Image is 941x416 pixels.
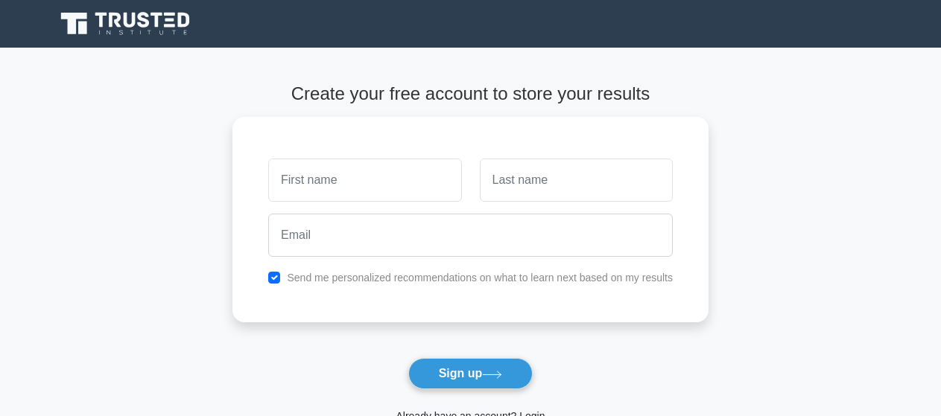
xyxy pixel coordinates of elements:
[408,358,533,389] button: Sign up
[287,272,673,284] label: Send me personalized recommendations on what to learn next based on my results
[268,214,673,257] input: Email
[232,83,709,105] h4: Create your free account to store your results
[268,159,461,202] input: First name
[480,159,673,202] input: Last name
